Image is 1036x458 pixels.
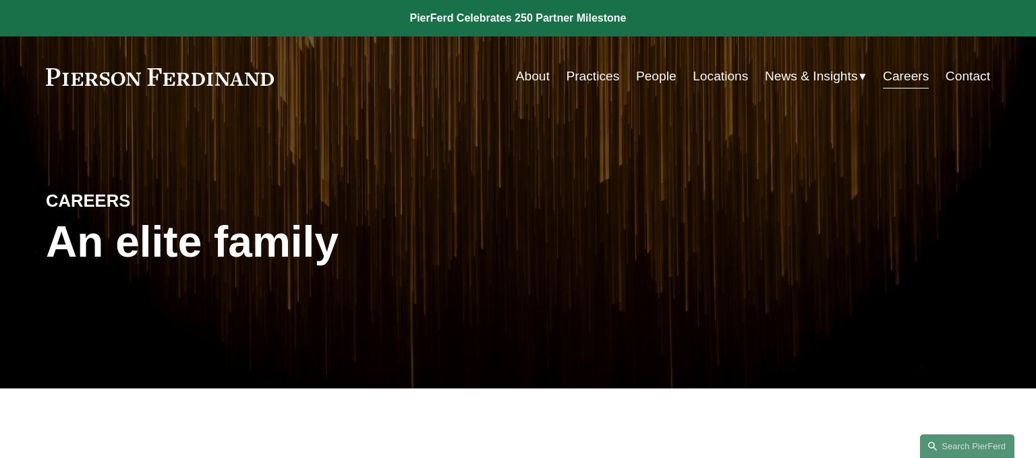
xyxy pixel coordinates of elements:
a: People [636,63,677,89]
a: Locations [693,63,748,89]
a: Contact [946,63,990,89]
span: News & Insights [765,65,858,88]
h1: An elite family [46,218,518,267]
a: Careers [883,63,929,89]
h4: CAREERS [46,190,282,211]
a: Search this site [920,434,1014,458]
a: Practices [566,63,619,89]
a: folder dropdown [765,63,867,89]
a: About [516,63,550,89]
